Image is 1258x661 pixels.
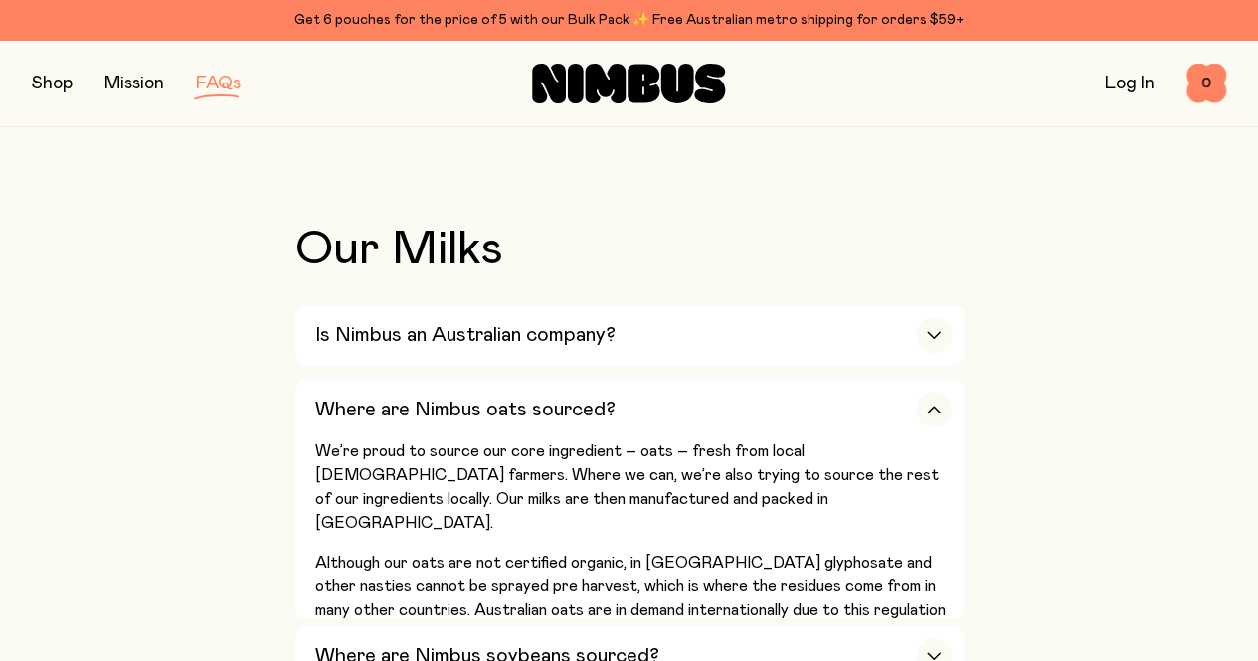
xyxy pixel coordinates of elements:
p: Although our oats are not certified organic, in [GEOGRAPHIC_DATA] glyphosate and other nasties ca... [315,551,952,646]
div: Get 6 pouches for the price of 5 with our Bulk Pack ✨ Free Australian metro shipping for orders $59+ [32,8,1226,32]
button: Is Nimbus an Australian company? [295,305,964,365]
button: 0 [1186,64,1226,103]
p: We’re proud to source our core ingredient – oats – fresh from local [DEMOGRAPHIC_DATA] farmers. W... [315,439,952,535]
a: FAQs [196,75,241,92]
button: Where are Nimbus oats sourced?We’re proud to source our core ingredient – oats – fresh from local... [295,380,964,618]
h3: Where are Nimbus oats sourced? [315,398,616,421]
h3: Is Nimbus an Australian company? [315,323,616,347]
a: Mission [104,75,164,92]
a: Log In [1105,75,1155,92]
h2: Our Milks [295,226,964,273]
